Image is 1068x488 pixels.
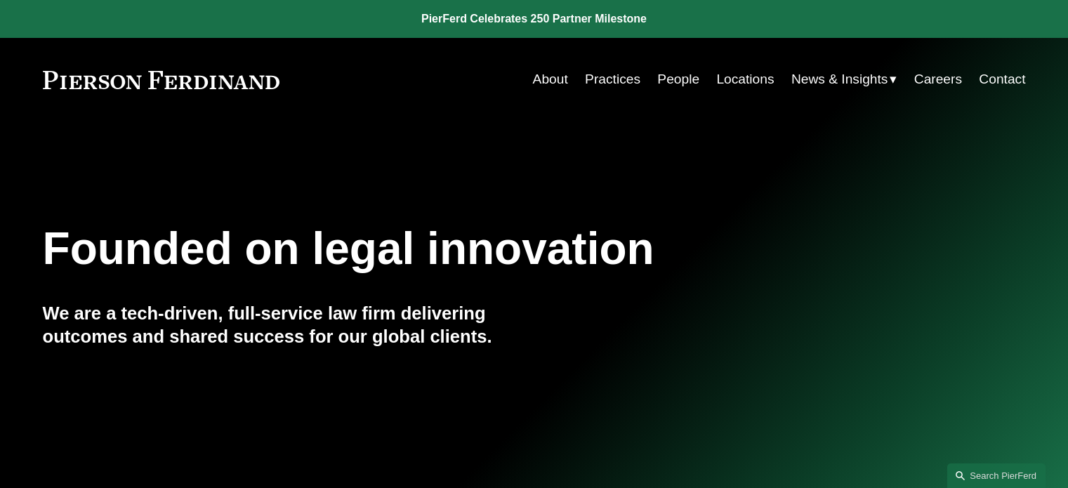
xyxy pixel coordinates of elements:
h1: Founded on legal innovation [43,223,862,275]
a: About [533,66,568,93]
a: Contact [979,66,1025,93]
a: Practices [585,66,640,93]
a: People [657,66,699,93]
a: folder dropdown [791,66,897,93]
span: News & Insights [791,67,888,92]
h4: We are a tech-driven, full-service law firm delivering outcomes and shared success for our global... [43,302,534,348]
a: Careers [914,66,962,93]
a: Locations [716,66,774,93]
a: Search this site [947,463,1046,488]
